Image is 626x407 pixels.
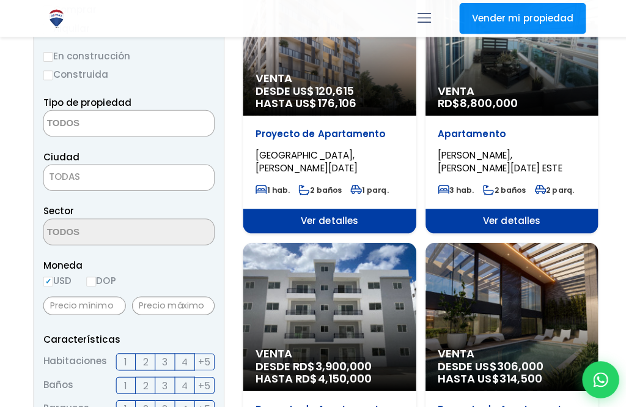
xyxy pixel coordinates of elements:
[43,350,106,367] span: Habitaciones
[43,274,53,284] input: USD
[43,48,213,63] label: En construcción
[434,127,581,139] p: Apartamento
[43,149,79,162] span: Ciudad
[314,94,353,110] span: 176,106
[142,375,147,390] span: 2
[180,375,186,390] span: 4
[48,168,79,181] span: TODAS
[142,351,147,367] span: 2
[43,66,213,81] label: Construida
[312,355,369,370] span: 3,900,000
[45,8,67,29] img: Logo de REMAX
[123,375,127,390] span: 1
[43,255,213,271] span: Moneda
[347,183,385,193] span: 1 parq.
[253,357,400,381] span: DESDE RD$
[197,375,209,390] span: +5
[43,373,73,390] span: Baños
[253,96,400,108] span: HASTA US$
[86,271,115,286] label: DOP
[253,127,400,139] p: Proyecto de Apartamento
[43,51,53,61] input: En construcción
[43,95,130,108] span: Tipo de propiedad
[197,351,209,367] span: +5
[479,183,521,193] span: 2 baños
[241,207,413,231] span: Ver detalles
[434,183,470,193] span: 3 hab.
[456,94,514,110] span: 8,800,000
[43,294,125,312] input: Precio mínimo
[493,355,539,370] span: 306,000
[253,147,355,173] span: [GEOGRAPHIC_DATA], [PERSON_NAME][DATE]
[253,345,400,357] span: Venta
[161,351,166,367] span: 3
[43,329,213,344] p: Características
[131,294,213,312] input: Precio máximo
[434,84,581,96] span: Venta
[253,183,287,193] span: 1 hab.
[253,84,400,108] span: DESDE US$
[296,183,339,193] span: 2 baños
[253,72,400,84] span: Venta
[434,357,581,381] span: DESDE US$
[495,367,538,383] span: 314,500
[315,367,369,383] span: 4,150,000
[86,274,95,284] input: DOP
[43,166,212,184] span: TODAS
[43,110,162,136] textarea: Search
[422,207,594,231] span: Ver detalles
[434,147,558,173] span: [PERSON_NAME], [PERSON_NAME][DATE] ESTE
[161,375,166,390] span: 3
[43,163,213,189] span: TODAS
[312,82,351,97] span: 120,615
[43,217,162,244] textarea: Search
[253,369,400,381] span: HASTA RD$
[530,183,569,193] span: 2 parq.
[43,271,71,286] label: USD
[434,369,581,381] span: HASTA US$
[410,8,431,29] a: mobile menu
[455,3,581,34] a: Vender mi propiedad
[43,70,53,80] input: Construida
[180,351,186,367] span: 4
[434,345,581,357] span: Venta
[123,351,127,367] span: 1
[434,94,514,110] span: RD$
[43,203,73,215] span: Sector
